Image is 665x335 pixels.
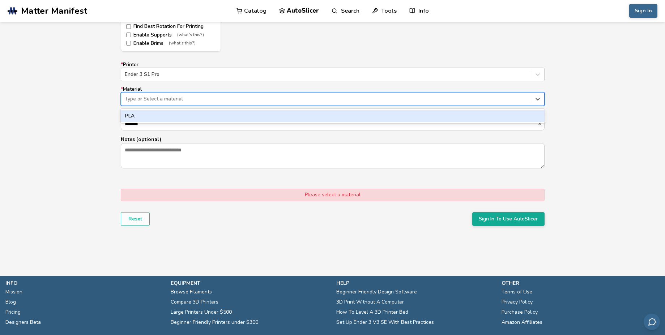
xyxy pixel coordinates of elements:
input: *MaterialType or Select a materialPLA [125,96,126,102]
a: Pricing [5,307,21,317]
button: Sign In To Use AutoSlicer [472,212,545,226]
a: Browse Filaments [171,287,212,297]
label: Enable Supports [126,32,216,38]
button: Sign In [629,4,657,18]
p: Notes (optional) [121,136,545,143]
div: PLA [121,110,545,122]
span: (what's this?) [177,33,204,38]
textarea: Notes (optional) [121,143,544,168]
button: Reset [121,212,150,226]
a: Beginner Friendly Design Software [336,287,417,297]
span: (what's this?) [169,41,196,46]
div: Please select a material [121,189,545,201]
a: Mission [5,287,22,297]
a: How To Level A 3D Printer Bed [336,307,408,317]
p: equipment [171,279,329,287]
input: Enable Supports(what's this?) [126,33,131,37]
a: 3D Print Without A Computer [336,297,404,307]
a: Privacy Policy [502,297,533,307]
span: Matter Manifest [21,6,87,16]
a: Purchase Policy [502,307,538,317]
input: *Item Name [121,117,537,130]
label: Printer [121,62,545,81]
p: other [502,279,660,287]
a: Amazon Affiliates [502,317,542,327]
a: Terms of Use [502,287,532,297]
label: Material [121,86,545,106]
a: Blog [5,297,16,307]
a: Large Printers Under $500 [171,307,232,317]
label: Enable Brims [126,40,216,46]
input: Enable Brims(what's this?) [126,41,131,46]
a: Set Up Ender 3 V3 SE With Best Practices [336,317,434,327]
p: info [5,279,163,287]
p: help [336,279,494,287]
label: Find Best Rotation For Printing [126,23,216,29]
button: Send feedback via email [644,314,660,330]
button: *Item Name [537,121,544,126]
a: Compare 3D Printers [171,297,218,307]
input: Find Best Rotation For Printing [126,24,131,29]
a: Beginner Friendly Printers under $300 [171,317,258,327]
a: Designers Beta [5,317,41,327]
